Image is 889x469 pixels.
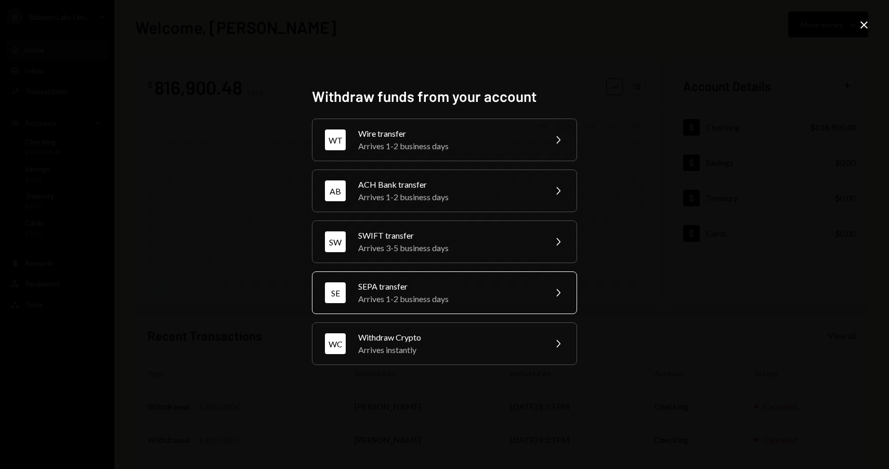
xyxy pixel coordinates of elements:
button: SESEPA transferArrives 1-2 business days [312,271,577,314]
button: ABACH Bank transferArrives 1-2 business days [312,170,577,212]
div: WC [325,333,346,354]
h2: Withdraw funds from your account [312,86,577,107]
button: SWSWIFT transferArrives 3-5 business days [312,220,577,263]
div: Withdraw Crypto [358,331,539,344]
div: Wire transfer [358,127,539,140]
div: SEPA transfer [358,280,539,293]
div: Arrives 1-2 business days [358,140,539,152]
div: Arrives instantly [358,344,539,356]
div: AB [325,180,346,201]
div: ACH Bank transfer [358,178,539,191]
div: SWIFT transfer [358,229,539,242]
div: Arrives 1-2 business days [358,293,539,305]
button: WTWire transferArrives 1-2 business days [312,119,577,161]
div: Arrives 3-5 business days [358,242,539,254]
div: Arrives 1-2 business days [358,191,539,203]
div: SE [325,282,346,303]
div: WT [325,129,346,150]
button: WCWithdraw CryptoArrives instantly [312,322,577,365]
div: SW [325,231,346,252]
